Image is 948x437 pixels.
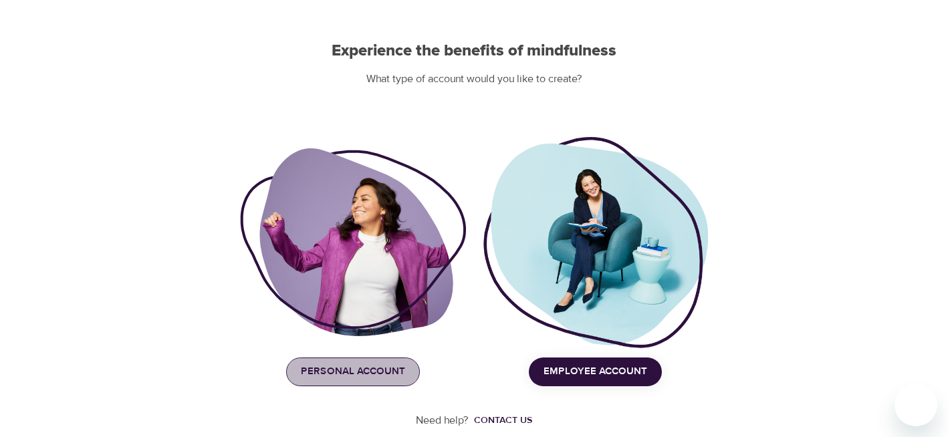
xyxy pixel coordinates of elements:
button: Personal Account [286,357,420,386]
a: Contact us [469,414,532,427]
div: Contact us [474,414,532,427]
button: Employee Account [529,357,662,386]
span: Employee Account [544,363,647,380]
p: Need help? [416,413,469,428]
h2: Experience the benefits of mindfulness [240,41,708,61]
iframe: Button to launch messaging window [895,384,937,426]
span: Personal Account [301,363,405,380]
p: What type of account would you like to create? [240,71,708,87]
